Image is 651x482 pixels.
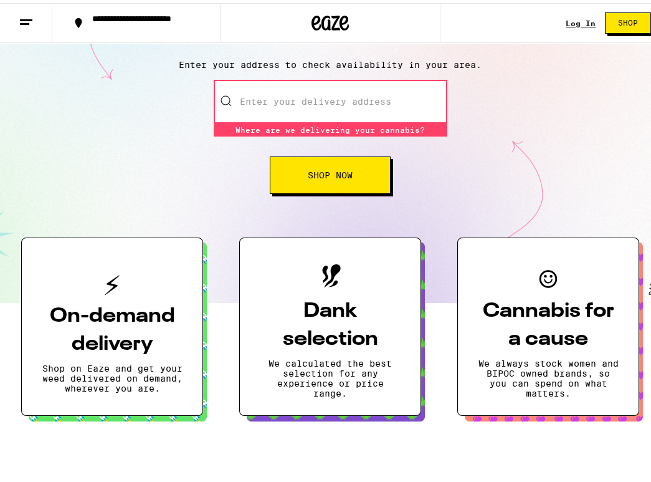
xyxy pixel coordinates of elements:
button: On-demand deliveryShop on Eaze and get your weed delivered on demand, wherever you are. [21,234,203,413]
p: Shop on Eaze and get your weed delivered on demand, wherever you are. [42,360,183,390]
a: Log In [566,16,596,24]
h3: Dank selection [260,294,401,350]
input: Enter your delivery address [214,77,447,120]
div: Where are we delivering your cannabis? [214,120,447,133]
h3: On-demand delivery [42,299,183,355]
button: Cannabis for a causeWe always stock women and BIPOC owned brands, so you can spend on what matters. [457,234,639,413]
button: Shop Now [270,153,391,191]
p: Enter your address to check availability in your area. [12,57,648,67]
button: Dank selectionWe calculated the best selection for any experience or price range. [239,234,421,413]
button: Shop [605,9,651,31]
span: Shop [618,16,638,24]
span: Shop Now [308,168,353,176]
span: Ayuda [27,9,61,20]
h3: Cannabis for a cause [478,294,619,350]
p: We always stock women and BIPOC owned brands, so you can spend on what matters. [478,355,619,395]
p: We calculated the best selection for any experience or price range. [260,355,401,395]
